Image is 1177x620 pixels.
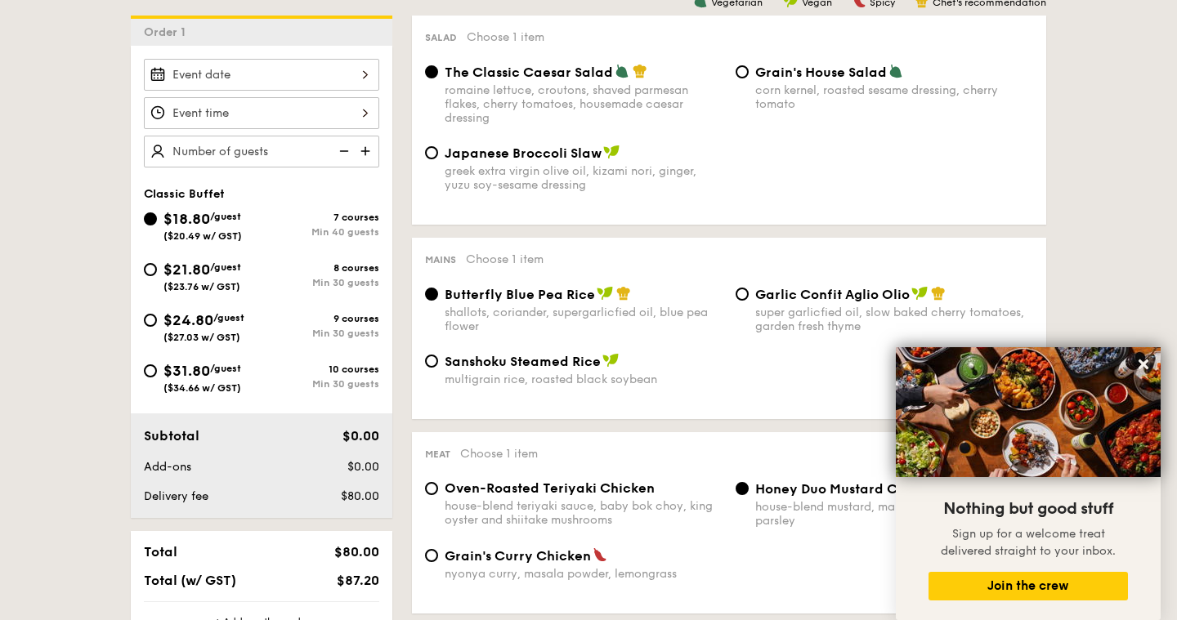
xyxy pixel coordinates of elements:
[144,25,192,39] span: Order 1
[341,489,379,503] span: $80.00
[144,364,157,377] input: $31.80/guest($34.66 w/ GST)10 coursesMin 30 guests
[210,363,241,374] span: /guest
[633,64,647,78] img: icon-chef-hat.a58ddaea.svg
[262,328,379,339] div: Min 30 guests
[337,573,379,588] span: $87.20
[144,314,157,327] input: $24.80/guest($27.03 w/ GST)9 coursesMin 30 guests
[467,30,544,44] span: Choose 1 item
[736,482,749,495] input: Honey Duo Mustard Chickenhouse-blend mustard, maple soy baked potato, parsley
[445,83,723,125] div: romaine lettuce, croutons, shaved parmesan flakes, cherry tomatoes, housemade caesar dressing
[210,261,241,273] span: /guest
[347,460,379,474] span: $0.00
[445,65,613,80] span: The Classic Caesar Salad
[144,136,379,167] input: Number of guests
[597,286,613,301] img: icon-vegan.f8ff3823.svg
[163,230,242,242] span: ($20.49 w/ GST)
[163,362,210,380] span: $31.80
[445,354,601,369] span: Sanshoku Steamed Rice
[603,145,620,159] img: icon-vegan.f8ff3823.svg
[445,567,723,581] div: nyonya curry, masala powder, lemongrass
[330,136,355,167] img: icon-reduce.1d2dbef1.svg
[911,286,928,301] img: icon-vegan.f8ff3823.svg
[144,187,225,201] span: Classic Buffet
[144,544,177,560] span: Total
[425,549,438,562] input: Grain's Curry Chickennyonya curry, masala powder, lemongrass
[262,364,379,375] div: 10 courses
[615,64,629,78] img: icon-vegetarian.fe4039eb.svg
[163,311,213,329] span: $24.80
[943,499,1113,519] span: Nothing but good stuff
[262,378,379,390] div: Min 30 guests
[425,32,457,43] span: Salad
[755,481,942,497] span: Honey Duo Mustard Chicken
[163,210,210,228] span: $18.80
[262,212,379,223] div: 7 courses
[445,306,723,333] div: shallots, coriander, supergarlicfied oil, blue pea flower
[163,332,240,343] span: ($27.03 w/ GST)
[941,527,1116,558] span: Sign up for a welcome treat delivered straight to your inbox.
[445,145,602,161] span: Japanese Broccoli Slaw
[736,288,749,301] input: Garlic Confit Aglio Oliosuper garlicfied oil, slow baked cherry tomatoes, garden fresh thyme
[1130,351,1157,377] button: Close
[210,211,241,222] span: /guest
[144,489,208,503] span: Delivery fee
[163,261,210,279] span: $21.80
[425,448,450,460] span: Meat
[755,306,1033,333] div: super garlicfied oil, slow baked cherry tomatoes, garden fresh thyme
[445,499,723,527] div: house-blend teriyaki sauce, baby bok choy, king oyster and shiitake mushrooms
[888,64,903,78] img: icon-vegetarian.fe4039eb.svg
[144,212,157,225] input: $18.80/guest($20.49 w/ GST)7 coursesMin 40 guests
[445,287,595,302] span: Butterfly Blue Pea Rice
[144,59,379,91] input: Event date
[342,428,379,444] span: $0.00
[213,312,244,323] span: /guest
[262,277,379,288] div: Min 30 guests
[334,544,379,560] span: $80.00
[931,286,946,301] img: icon-chef-hat.a58ddaea.svg
[262,313,379,324] div: 9 courses
[144,263,157,276] input: $21.80/guest($23.76 w/ GST)8 coursesMin 30 guests
[425,254,456,265] span: Mains
[445,164,723,192] div: greek extra virgin olive oil, kizami nori, ginger, yuzu soy-sesame dressing
[460,447,538,461] span: Choose 1 item
[425,65,438,78] input: The Classic Caesar Saladromaine lettuce, croutons, shaved parmesan flakes, cherry tomatoes, house...
[593,547,607,562] img: icon-spicy.37a8142b.svg
[425,288,438,301] input: Butterfly Blue Pea Riceshallots, coriander, supergarlicfied oil, blue pea flower
[425,355,438,368] input: Sanshoku Steamed Ricemultigrain rice, roasted black soybean
[163,281,240,292] span: ($23.76 w/ GST)
[262,262,379,274] div: 8 courses
[425,482,438,495] input: Oven-Roasted Teriyaki Chickenhouse-blend teriyaki sauce, baby bok choy, king oyster and shiitake ...
[144,573,236,588] span: Total (w/ GST)
[144,428,199,444] span: Subtotal
[144,97,379,129] input: Event time
[736,65,749,78] input: Grain's House Saladcorn kernel, roasted sesame dressing, cherry tomato
[262,226,379,238] div: Min 40 guests
[929,572,1128,600] button: Join the crew
[602,353,619,368] img: icon-vegan.f8ff3823.svg
[755,500,1033,528] div: house-blend mustard, maple soy baked potato, parsley
[755,83,1033,111] div: corn kernel, roasted sesame dressing, cherry tomato
[425,146,438,159] input: Japanese Broccoli Slawgreek extra virgin olive oil, kizami nori, ginger, yuzu soy-sesame dressing
[445,548,591,564] span: Grain's Curry Chicken
[755,65,887,80] span: Grain's House Salad
[755,287,910,302] span: Garlic Confit Aglio Olio
[466,252,544,266] span: Choose 1 item
[445,372,723,386] div: multigrain rice, roasted black soybean
[355,136,379,167] img: icon-add.58712e84.svg
[163,382,241,394] span: ($34.66 w/ GST)
[896,347,1161,477] img: DSC07876-Edit02-Large.jpeg
[616,286,631,301] img: icon-chef-hat.a58ddaea.svg
[144,460,191,474] span: Add-ons
[445,480,655,496] span: Oven-Roasted Teriyaki Chicken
